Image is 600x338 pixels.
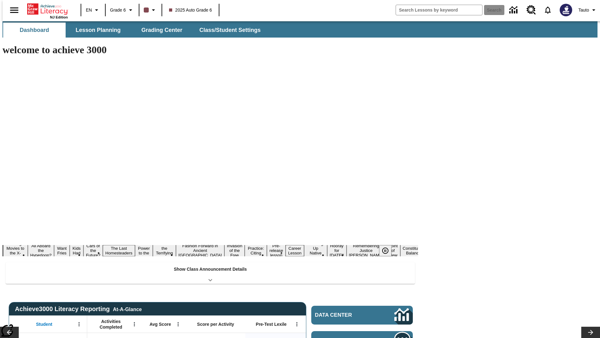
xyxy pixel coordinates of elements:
button: Slide 12 Pre-release lesson [267,243,286,259]
button: Open side menu [5,1,23,19]
span: Activities Completed [90,319,132,330]
button: Language: EN, Select a language [83,4,103,16]
span: Pre-Test Lexile [256,321,287,327]
h1: welcome to achieve 3000 [2,44,418,56]
div: SubNavbar [2,21,597,38]
button: Open Menu [292,320,302,329]
button: Slide 10 The Invasion of the Free CD [224,238,245,263]
button: Slide 18 The Constitution's Balancing Act [400,240,430,261]
img: Avatar [560,4,572,16]
span: 2025 Auto Grade 6 [169,7,212,13]
a: Data Center [506,2,523,19]
div: Home [27,2,68,19]
button: Profile/Settings [576,4,600,16]
div: SubNavbar [2,23,266,38]
button: Lesson carousel, Next [581,327,600,338]
button: Slide 6 The Last Homesteaders [103,245,135,256]
button: Pause [379,245,392,256]
a: Notifications [540,2,556,18]
a: Resource Center, Will open in new tab [523,2,540,18]
button: Class/Student Settings [194,23,266,38]
button: Slide 13 Career Lesson [286,245,304,256]
button: Grading Center [131,23,193,38]
button: Slide 14 Cooking Up Native Traditions [304,240,327,261]
button: Slide 5 Cars of the Future? [83,243,103,259]
button: Open Menu [130,320,139,329]
button: Slide 9 Fashion Forward in Ancient Rome [176,243,224,259]
button: Slide 15 Hooray for Constitution Day! [327,243,347,259]
button: Slide 1 Taking Movies to the X-Dimension [3,240,28,261]
button: Select a new avatar [556,2,576,18]
p: Show Class Announcement Details [174,266,247,273]
a: Home [27,3,68,15]
span: Achieve3000 Literacy Reporting [15,305,142,313]
span: NJ Edition [50,15,68,19]
button: Dashboard [3,23,66,38]
button: Open Menu [173,320,183,329]
div: Show Class Announcement Details [6,262,415,284]
button: Slide 11 Mixed Practice: Citing Evidence [245,240,267,261]
button: Class color is dark brown. Change class color [141,4,160,16]
button: Open Menu [74,320,84,329]
span: Score per Activity [197,321,234,327]
span: Grade 6 [110,7,126,13]
span: Data Center [315,312,373,318]
div: Pause [379,245,398,256]
button: Grade: Grade 6, Select a grade [107,4,137,16]
button: Slide 7 Solar Power to the People [135,240,153,261]
span: Avg Score [149,321,171,327]
span: Student [36,321,52,327]
button: Slide 8 Attack of the Terrifying Tomatoes [153,240,176,261]
span: Tauto [578,7,589,13]
button: Slide 2 All Aboard the Hyperloop? [28,243,54,259]
a: Data Center [311,306,413,325]
button: Slide 4 Dirty Jobs Kids Had To Do [70,236,83,266]
button: Slide 16 Remembering Justice O'Connor [347,243,386,259]
input: search field [396,5,482,15]
button: Lesson Planning [67,23,129,38]
div: At-A-Glance [113,305,142,312]
span: EN [86,7,92,13]
button: Slide 3 Do You Want Fries With That? [54,236,70,266]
